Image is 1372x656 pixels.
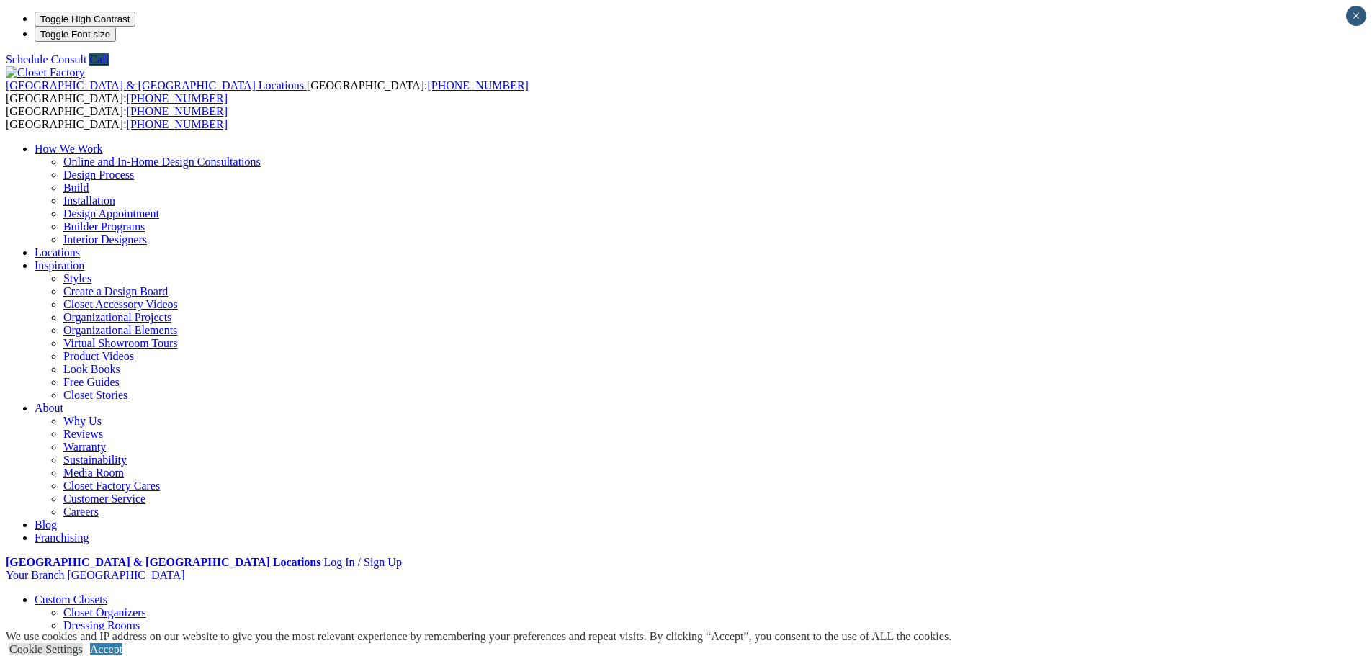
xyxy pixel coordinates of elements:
a: Build [63,181,89,194]
a: Builder Programs [63,220,145,233]
a: Warranty [63,441,106,453]
a: Your Branch [GEOGRAPHIC_DATA] [6,569,185,581]
a: Inspiration [35,259,84,271]
span: [GEOGRAPHIC_DATA]: [GEOGRAPHIC_DATA]: [6,105,228,130]
a: Online and In-Home Design Consultations [63,156,261,168]
a: Why Us [63,415,102,427]
a: Closet Accessory Videos [63,298,178,310]
button: Toggle Font size [35,27,116,42]
span: [GEOGRAPHIC_DATA] [67,569,184,581]
a: Styles [63,272,91,284]
a: Installation [63,194,115,207]
a: Blog [35,518,57,531]
span: [GEOGRAPHIC_DATA]: [GEOGRAPHIC_DATA]: [6,79,529,104]
a: Customer Service [63,493,145,505]
a: Log In / Sign Up [323,556,401,568]
a: About [35,402,63,414]
a: Interior Designers [63,233,147,246]
a: Free Guides [63,376,120,388]
a: Create a Design Board [63,285,168,297]
a: Cookie Settings [9,643,83,655]
a: Custom Closets [35,593,107,606]
a: Careers [63,506,99,518]
a: Franchising [35,531,89,544]
a: Closet Stories [63,389,127,401]
button: Toggle High Contrast [35,12,135,27]
a: Look Books [63,363,120,375]
a: Sustainability [63,454,127,466]
a: Organizational Projects [63,311,171,323]
a: How We Work [35,143,103,155]
a: Dressing Rooms [63,619,140,632]
a: Call [89,53,109,66]
a: [PHONE_NUMBER] [127,118,228,130]
a: [PHONE_NUMBER] [127,92,228,104]
div: We use cookies and IP address on our website to give you the most relevant experience by remember... [6,630,951,643]
span: [GEOGRAPHIC_DATA] & [GEOGRAPHIC_DATA] Locations [6,79,304,91]
a: Design Appointment [63,207,159,220]
a: Accept [90,643,122,655]
span: Toggle Font size [40,29,110,40]
a: [PHONE_NUMBER] [127,105,228,117]
a: Schedule Consult [6,53,86,66]
a: Closet Factory Cares [63,480,160,492]
a: Virtual Showroom Tours [63,337,178,349]
a: Design Process [63,169,134,181]
a: Product Videos [63,350,134,362]
a: [GEOGRAPHIC_DATA] & [GEOGRAPHIC_DATA] Locations [6,79,307,91]
button: Close [1346,6,1366,26]
span: Your Branch [6,569,64,581]
a: Locations [35,246,80,259]
a: [GEOGRAPHIC_DATA] & [GEOGRAPHIC_DATA] Locations [6,556,320,568]
a: Media Room [63,467,124,479]
span: Toggle High Contrast [40,14,130,24]
a: Organizational Elements [63,324,177,336]
a: Closet Organizers [63,606,146,619]
img: Closet Factory [6,66,85,79]
a: [PHONE_NUMBER] [427,79,528,91]
a: Reviews [63,428,103,440]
